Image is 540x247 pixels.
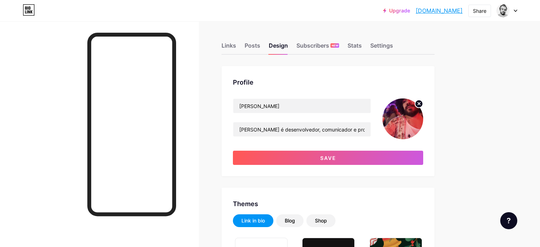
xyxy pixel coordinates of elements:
[332,43,338,48] span: NEW
[473,7,486,15] div: Share
[233,99,371,113] input: Name
[233,122,371,136] input: Bio
[382,98,423,139] img: Marcos Camargo
[233,199,423,209] div: Themes
[348,41,362,54] div: Stats
[370,41,393,54] div: Settings
[245,41,260,54] div: Posts
[233,77,423,87] div: Profile
[320,155,336,161] span: Save
[285,217,295,224] div: Blog
[315,217,327,224] div: Shop
[222,41,236,54] div: Links
[416,6,463,15] a: [DOMAIN_NAME]
[496,4,510,17] img: Marcos Camargo
[269,41,288,54] div: Design
[383,8,410,14] a: Upgrade
[241,217,265,224] div: Link in bio
[296,41,339,54] div: Subscribers
[233,151,423,165] button: Save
